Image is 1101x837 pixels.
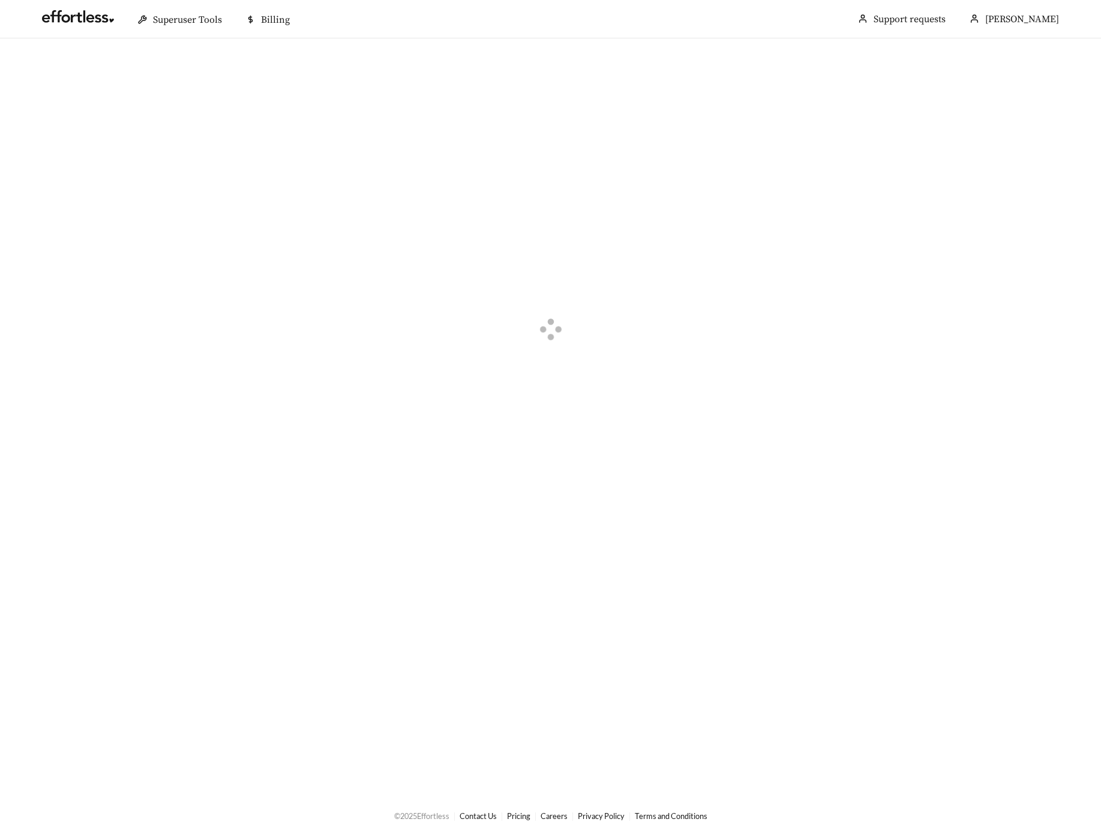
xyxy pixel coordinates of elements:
a: Support requests [874,13,946,25]
span: [PERSON_NAME] [985,13,1059,25]
a: Pricing [507,811,530,821]
a: Privacy Policy [578,811,625,821]
a: Terms and Conditions [635,811,707,821]
a: Contact Us [460,811,497,821]
a: Careers [541,811,568,821]
span: © 2025 Effortless [394,811,449,821]
span: Billing [261,14,290,26]
span: Superuser Tools [153,14,222,26]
